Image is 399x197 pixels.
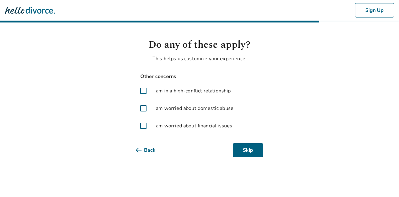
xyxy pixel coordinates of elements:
[5,4,55,17] img: Hello Divorce Logo
[136,72,263,81] span: Other concerns
[136,37,263,52] h1: Do any of these apply?
[368,167,399,197] iframe: Chat Widget
[136,143,166,157] button: Back
[153,105,233,112] span: I am worried about domestic abuse
[136,55,263,62] p: This helps us customize your experience.
[233,143,263,157] button: Skip
[153,87,231,95] span: I am in a high-conflict relationship
[355,3,394,17] button: Sign Up
[153,122,232,130] span: I am worried about financial issues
